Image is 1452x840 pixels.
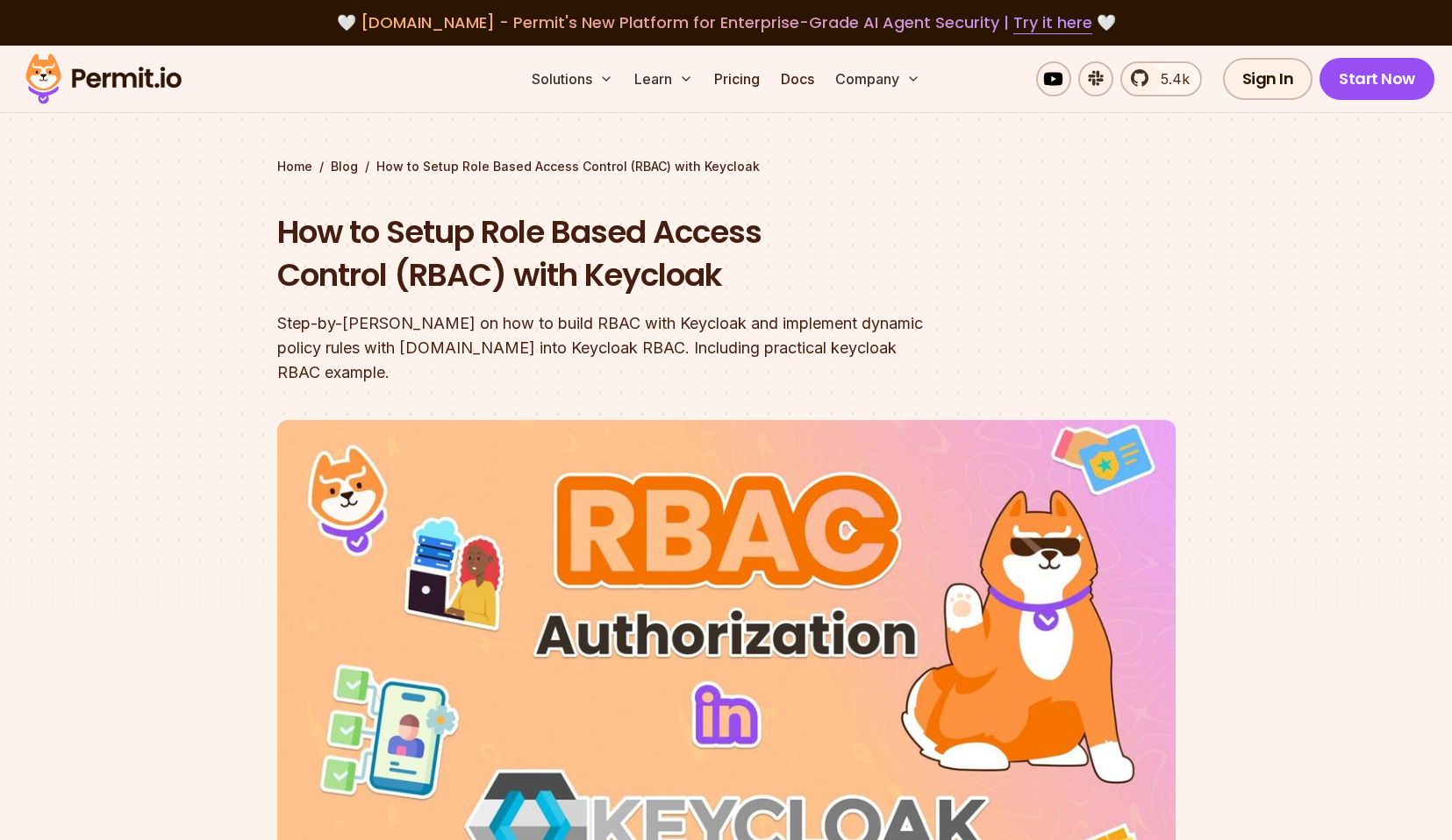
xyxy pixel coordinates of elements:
h1: How to Setup Role Based Access Control (RBAC) with Keycloak [277,210,951,297]
a: Home [277,158,312,175]
a: Try it here [1013,11,1092,34]
div: / / [277,158,1176,175]
a: Start Now [1320,58,1434,100]
a: Docs [774,61,821,96]
a: Pricing [707,61,767,96]
span: 5.4k [1150,68,1190,89]
div: 🤍 🤍 [42,11,1410,35]
button: Solutions [525,61,620,96]
a: Blog [331,158,358,175]
span: [DOMAIN_NAME] - Permit's New Platform for Enterprise-Grade AI Agent Security | [361,11,1092,33]
button: Learn [627,61,700,96]
a: Sign In [1223,58,1313,100]
button: Company [828,61,927,96]
a: 5.4k [1120,61,1202,96]
div: Step-by-[PERSON_NAME] on how to build RBAC with Keycloak and implement dynamic policy rules with ... [277,311,951,385]
img: Permit logo [18,49,190,109]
